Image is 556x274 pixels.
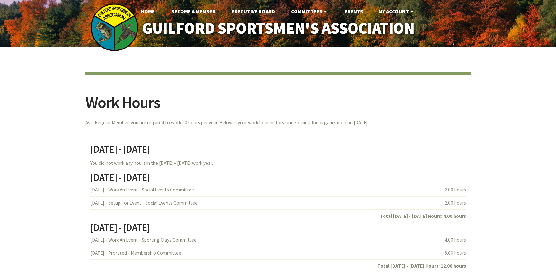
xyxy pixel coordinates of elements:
[136,5,160,18] a: Home
[445,251,466,255] span: 8.00 hours
[377,263,466,269] b: Total [DATE] - [DATE] Hours: 12.00 hours
[166,5,221,18] a: Become A Member
[85,94,471,119] h2: Work Hours
[445,187,466,192] span: 2.00 hours
[445,237,466,242] span: 4.00 hours
[90,187,466,196] li: [DATE] - Work An Event - Social Events Committee
[90,144,466,159] h2: [DATE] - [DATE]
[90,159,466,168] p: You did not work any hours in the [DATE] - [DATE] work year.
[90,196,466,209] li: [DATE] - Setup For Event - Social Events Committee
[373,5,420,18] a: My Account
[90,246,466,259] li: [DATE] - Prorated - Membership Committee
[90,3,138,51] img: logo_sm.png
[380,213,466,219] b: Total [DATE] - [DATE] Hours: 4.00 hours
[90,223,466,237] h2: [DATE] - [DATE]
[340,5,368,18] a: Events
[90,172,466,187] h2: [DATE] - [DATE]
[90,237,466,246] li: [DATE] - Work An Event - Sporting Clays Committee
[286,5,334,18] a: Committees
[445,200,466,205] span: 2.00 hours
[226,5,280,18] a: Executive Board
[85,119,471,127] p: As a Regular Member, you are required to work 10 hours per year. Below is your work hour history ...
[128,15,428,42] a: Guilford Sportsmen's Association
